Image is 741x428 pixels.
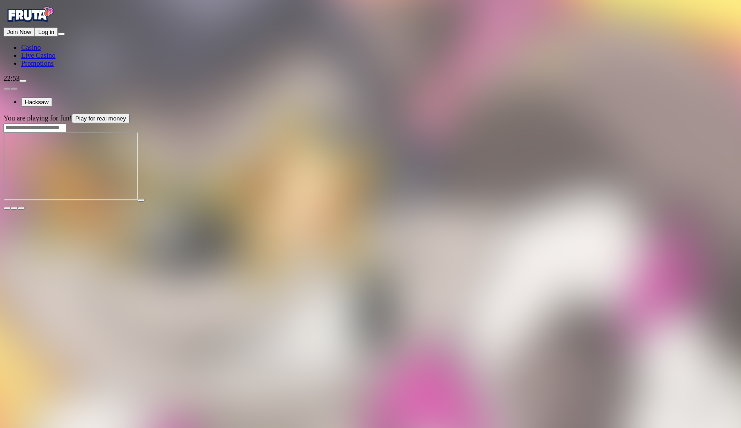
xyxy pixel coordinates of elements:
[19,79,26,82] button: live-chat
[11,207,18,210] button: chevron-down icon
[4,124,66,132] input: Search
[21,52,56,59] a: poker-chip iconLive Casino
[72,114,130,123] button: Play for real money
[21,44,41,51] span: Casino
[4,4,56,26] img: Fruta
[21,60,54,67] a: gift-inverted iconPromotions
[7,29,31,35] span: Join Now
[11,87,18,90] button: next slide
[25,99,49,105] span: Hacksaw
[21,52,56,59] span: Live Casino
[4,19,56,27] a: Fruta
[138,199,145,202] button: play icon
[4,75,19,82] span: 22:53
[4,132,138,200] iframe: Le King
[4,4,737,68] nav: Primary
[75,115,126,122] span: Play for real money
[4,114,737,123] div: You are playing for fun!
[4,27,35,37] button: Join Now
[4,87,11,90] button: prev slide
[4,207,11,210] button: close icon
[18,207,25,210] button: fullscreen icon
[58,33,65,35] button: menu
[21,44,41,51] a: diamond iconCasino
[21,60,54,67] span: Promotions
[21,98,52,107] button: Hacksaw
[35,27,58,37] button: Log in
[38,29,54,35] span: Log in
